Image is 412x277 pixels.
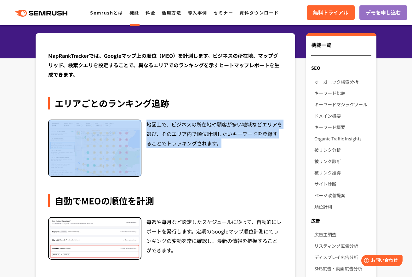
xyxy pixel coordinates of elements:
a: 順位計測 [314,201,371,212]
a: リスティング広告分析 [314,240,371,251]
a: 被リンク獲得 [314,167,371,178]
span: 無料トライアル [313,9,348,17]
img: 自動でMEOの順位を計測 [49,218,141,259]
a: セミナー [214,9,233,16]
a: キーワード概要 [314,121,371,133]
a: サイト診断 [314,178,371,190]
div: 広告 [306,215,376,226]
a: SNS広告・動画広告分析 [314,263,371,274]
a: 料金 [146,9,155,16]
a: ドメイン概要 [314,110,371,121]
a: ページ改善提案 [314,190,371,201]
a: 活用方法 [162,9,181,16]
div: 地図上で、ビジネスの所在地や顧客が多い地域などエリアを選び、そのエリア内で順位計測したいキーワードを登録することでトラッキングされます。 [146,120,283,177]
a: 被リンク分析 [314,144,371,156]
div: SEO [306,62,376,74]
iframe: Help widget launcher [356,252,405,270]
div: MapRankTrackerでは、Googleマップ上の順位（MEO）を計測します。ビジネスの所在地、マップグリッド、検索クエリを設定することで、異なるエリアでのランキングを示すヒートマップレポ... [48,51,283,79]
a: Organic Traffic Insights [314,133,371,144]
a: キーワードマジックツール [314,99,371,110]
a: 無料トライアル [307,5,355,20]
div: 毎週や毎月など設定したスケジュールに従って、自動的にレポートを発行します。定期のGoogleマップ順位計測にてランキングの変動を常に確認し、最新の情報を把握することができます。 [146,217,283,260]
a: 資料ダウンロード [239,9,279,16]
div: エリアごとのランキング追跡 [48,97,283,109]
a: デモを申し込む [359,5,407,20]
div: 自動でMEOの順位を計測 [48,194,283,207]
span: デモを申し込む [366,9,401,17]
a: キーワード比較 [314,87,371,99]
a: 広告主調査 [314,229,371,240]
a: Semrushとは [90,9,123,16]
div: 機能一覧 [311,41,371,56]
a: 導入事例 [188,9,207,16]
a: オーガニック検索分析 [314,76,371,87]
a: 機能 [129,9,139,16]
a: 被リンク診断 [314,156,371,167]
a: ディスプレイ広告分析 [314,251,371,263]
img: エリアごとのランキング追跡 [49,120,141,176]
